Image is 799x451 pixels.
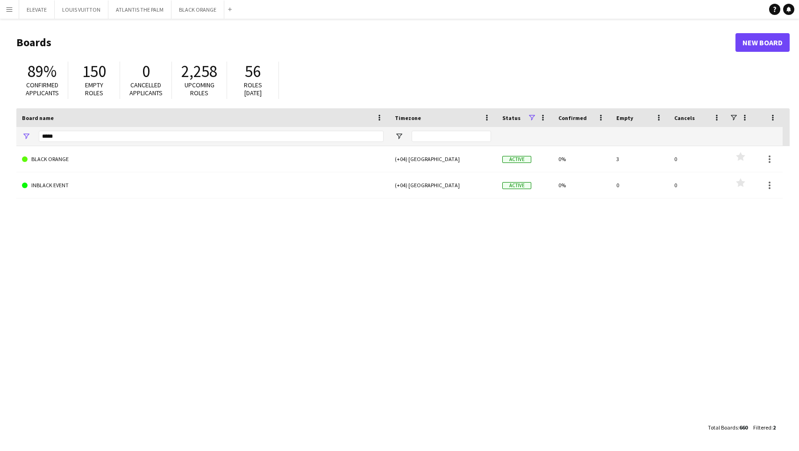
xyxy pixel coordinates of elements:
div: 0% [553,146,611,172]
span: 56 [245,61,261,82]
button: LOUIS VUITTON [55,0,108,19]
span: 660 [739,424,748,431]
span: Cancelled applicants [129,81,163,97]
span: 89% [28,61,57,82]
span: 2 [773,424,776,431]
div: (+04) [GEOGRAPHIC_DATA] [389,146,497,172]
div: 0 [669,146,727,172]
div: : [708,418,748,437]
input: Board name Filter Input [39,131,384,142]
div: : [753,418,776,437]
div: 0 [669,172,727,198]
span: Cancels [674,114,695,121]
span: Roles [DATE] [244,81,262,97]
span: Total Boards [708,424,738,431]
span: Active [502,156,531,163]
span: Confirmed applicants [26,81,59,97]
span: 0 [142,61,150,82]
div: 0 [611,172,669,198]
a: INBLACK EVENT [22,172,384,198]
span: Status [502,114,521,121]
span: Empty roles [85,81,103,97]
span: Filtered [753,424,771,431]
button: BLACK ORANGE [171,0,224,19]
span: Empty [616,114,633,121]
span: Timezone [395,114,421,121]
button: ATLANTIS THE PALM [108,0,171,19]
div: 3 [611,146,669,172]
span: Upcoming roles [185,81,214,97]
button: Open Filter Menu [395,132,403,141]
h1: Boards [16,35,735,49]
span: Active [502,182,531,189]
span: 2,258 [181,61,217,82]
div: (+04) [GEOGRAPHIC_DATA] [389,172,497,198]
span: Confirmed [558,114,587,121]
input: Timezone Filter Input [412,131,491,142]
a: New Board [735,33,790,52]
span: Board name [22,114,54,121]
button: Open Filter Menu [22,132,30,141]
a: BLACK ORANGE [22,146,384,172]
span: 150 [82,61,106,82]
div: 0% [553,172,611,198]
button: ELEVATE [19,0,55,19]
